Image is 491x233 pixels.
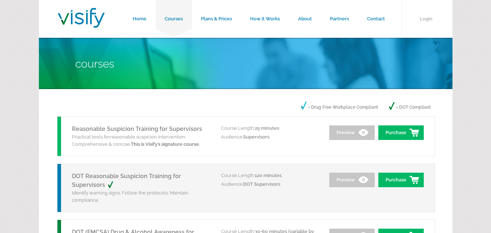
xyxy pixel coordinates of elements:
[58,19,105,30] a: Visify Training
[72,133,210,148] p: Practical tools for
[378,173,424,187] a: Purchase
[72,125,202,132] a: Reasonable Suspicion Training for Supervisors
[221,124,319,133] p: Course Length:
[243,134,269,140] span: Supervisors
[72,189,210,204] p: Identify warning signs. Follow the protocols. Maintain compliance.
[255,173,282,178] span: 120 minutes
[243,181,280,187] span: DOT Supervisors
[221,180,319,189] p: Audience:
[378,125,424,140] a: Purchase
[58,8,105,28] img: Visify Training
[255,125,279,131] span: 25 minutes
[75,57,114,70] span: Courses
[72,134,200,147] span: reasonable suspicion intervention. Comprehensive & concise.
[301,102,378,113] p: = Drug Free Workplace Compliant
[329,173,375,187] a: Preview
[221,171,319,180] p: Course Length:
[389,102,431,113] p: = DOT Compliant
[131,141,200,147] strong: This is Visify’s signature course.
[329,125,375,140] a: Preview
[72,173,181,188] a: DOT Reasonable Suspicion Training for Supervisors
[221,133,319,141] p: Audience:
